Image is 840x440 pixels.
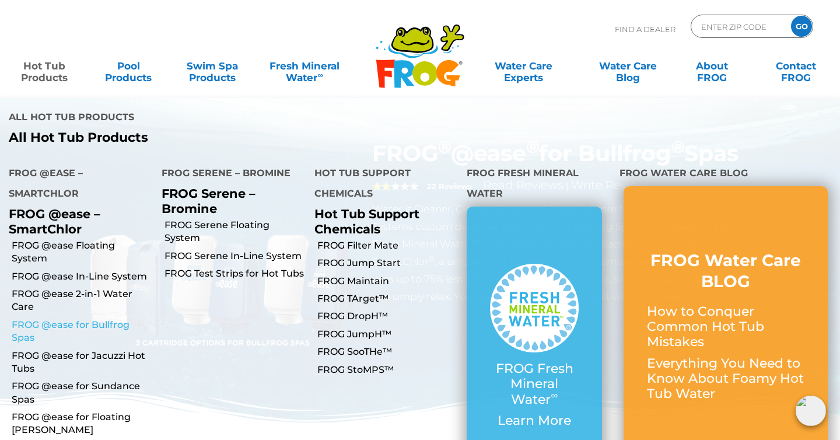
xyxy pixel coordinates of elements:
[467,163,602,207] h4: FROG Fresh Mineral Water
[9,207,144,236] p: FROG @ease – SmartChlor
[9,163,144,207] h4: FROG @ease – SmartChlor
[314,163,450,207] h4: Hot Tub Support Chemicals
[679,54,744,78] a: AboutFROG
[619,163,831,186] h4: FROG Water Care Blog
[180,54,245,78] a: Swim SpaProducts
[264,54,345,78] a: Fresh MineralWater∞
[470,54,576,78] a: Water CareExperts
[490,264,579,434] a: FROG Fresh Mineral Water∞ Learn More
[317,328,459,341] a: FROG JumpH™
[12,54,77,78] a: Hot TubProducts
[791,16,812,37] input: GO
[317,310,459,323] a: FROG DropH™
[317,292,459,305] a: FROG TArget™
[317,239,459,252] a: FROG Filter Mate
[12,350,153,376] a: FROG @ease for Jacuzzi Hot Tubs
[164,267,306,280] a: FROG Test Strips for Hot Tubs
[317,71,323,79] sup: ∞
[314,207,419,236] a: Hot Tub Support Chemicals
[12,270,153,283] a: FROG @ease In-Line System
[647,356,804,402] p: Everything You Need to Know About Foamy Hot Tub Water
[12,288,153,314] a: FROG @ease 2-in-1 Water Care
[12,239,153,266] a: FROG @ease Floating System
[164,250,306,263] a: FROG Serene In-Line System
[9,130,411,145] a: All Hot Tub Products
[317,345,459,358] a: FROG SooTHe™
[317,275,459,288] a: FROG Maintain
[490,361,579,407] p: FROG Fresh Mineral Water
[96,54,161,78] a: PoolProducts
[9,107,411,130] h4: All Hot Tub Products
[647,250,804,292] h3: FROG Water Care BLOG
[12,411,153,437] a: FROG @ease for Floating [PERSON_NAME]
[615,15,675,44] p: Find A Dealer
[551,389,558,401] sup: ∞
[763,54,828,78] a: ContactFROG
[490,413,579,428] p: Learn More
[647,304,804,350] p: How to Conquer Common Hot Tub Mistakes
[162,163,297,186] h4: FROG Serene – Bromine
[647,250,804,408] a: FROG Water Care BLOG How to Conquer Common Hot Tub Mistakes Everything You Need to Know About Foa...
[164,219,306,245] a: FROG Serene Floating System
[796,396,826,426] img: openIcon
[162,186,297,215] p: FROG Serene – Bromine
[12,319,153,345] a: FROG @ease for Bullfrog Spas
[595,54,660,78] a: Water CareBlog
[12,380,153,406] a: FROG @ease for Sundance Spas
[317,364,459,376] a: FROG StoMPS™
[317,257,459,270] a: FROG Jump Start
[700,18,779,35] input: Zip Code Form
